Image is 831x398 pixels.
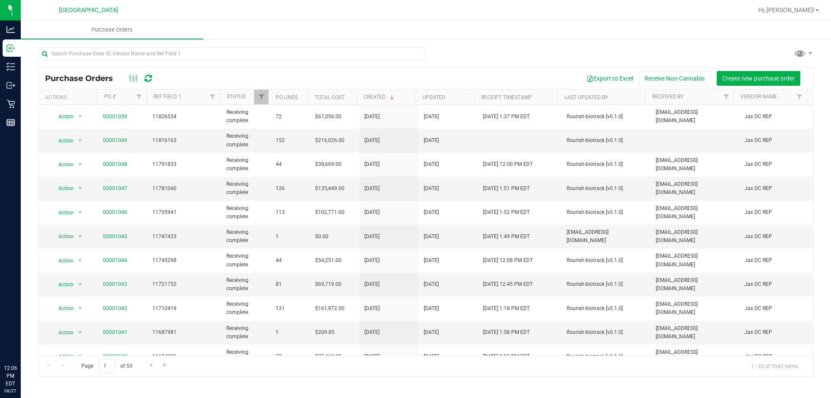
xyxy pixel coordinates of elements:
span: $102,771.00 [315,208,345,217]
span: flourish-biotrack [v0.1.0] [567,208,645,217]
a: 00001046 [103,209,127,215]
span: 11755941 [152,208,216,217]
span: [EMAIL_ADDRESS][DOMAIN_NAME] [656,156,734,173]
span: 11687981 [152,328,216,337]
span: [DATE] [424,304,439,313]
span: 113 [276,208,305,217]
inline-svg: Reports [6,118,15,127]
span: Hi, [PERSON_NAME]! [758,6,815,13]
button: Create new purchase order [717,71,800,86]
span: 44 [276,160,305,168]
a: PO Lines [276,94,298,100]
span: select [74,207,85,219]
a: Filter [719,90,733,104]
span: Receiving complete [226,348,265,365]
span: 44 [276,256,305,265]
span: 11747423 [152,233,216,241]
span: [EMAIL_ADDRESS][DOMAIN_NAME] [656,300,734,317]
span: [DATE] 12:45 PM EDT [483,280,533,288]
span: [DATE] 12:00 PM EDT [483,160,533,168]
span: Receiving complete [226,180,265,197]
span: $135,449.00 [315,184,345,193]
inline-svg: Outbound [6,81,15,90]
span: flourish-biotrack [v0.1.0] [567,304,645,313]
a: Filter [205,90,219,104]
span: Action [51,255,74,267]
span: Receiving complete [226,156,265,173]
span: select [74,327,85,339]
span: $67,056.00 [315,113,341,121]
span: Jax DC REP [744,256,808,265]
span: Receiving complete [226,252,265,269]
span: 1 [276,328,305,337]
span: Action [51,230,74,243]
span: 11745298 [152,256,216,265]
span: [DATE] [424,280,439,288]
button: Export to Excel [581,71,639,86]
span: [DATE] [364,353,380,361]
a: 00001049 [103,137,127,143]
span: [DATE] 1:52 PM EDT [483,208,530,217]
span: $216,026.00 [315,136,345,145]
span: select [74,182,85,194]
span: 11684389 [152,353,216,361]
span: 1 - 20 of 1042 items [744,359,805,372]
span: 152 [276,136,305,145]
span: [DATE] [364,233,380,241]
span: [DATE] [364,208,380,217]
span: flourish-biotrack [v0.1.0] [567,328,645,337]
span: flourish-biotrack [v0.1.0] [567,136,645,145]
span: 11781040 [152,184,216,193]
span: [DATE] [364,280,380,288]
span: select [74,110,85,123]
span: Jax DC REP [744,184,808,193]
span: [DATE] [424,256,439,265]
span: 79 [276,353,305,361]
span: [DATE] [364,184,380,193]
span: Action [51,207,74,219]
a: 00001043 [103,281,127,287]
a: Last Updated By [564,94,608,100]
span: Jax DC REP [744,233,808,241]
a: Updated [422,94,445,100]
span: Purchase Orders [80,26,144,34]
span: 1 [276,233,305,241]
a: PO # [104,94,116,100]
span: [DATE] [424,233,439,241]
span: Receiving complete [226,108,265,125]
span: [EMAIL_ADDRESS][DOMAIN_NAME] [656,324,734,341]
span: select [74,350,85,362]
span: Action [51,278,74,291]
a: 00001041 [103,329,127,335]
span: 72 [276,113,305,121]
span: [DATE] 1:49 PM EDT [483,233,530,241]
span: select [74,135,85,147]
span: 81 [276,280,305,288]
a: 00001044 [103,257,127,263]
a: Go to the next page [145,359,158,371]
span: $209.85 [315,328,335,337]
a: 00001048 [103,161,127,167]
span: [DATE] [424,113,439,121]
span: Receiving complete [226,324,265,341]
a: Filter [132,90,146,104]
p: 12:06 PM EDT [4,364,17,388]
inline-svg: Inbound [6,44,15,52]
span: [DATE] 1:58 PM EDT [483,328,530,337]
a: Vendor Name [741,94,777,100]
a: 00001050 [103,113,127,120]
a: Go to the last page [159,359,171,371]
span: Purchase Orders [45,74,122,83]
span: Receiving complete [226,228,265,245]
span: [EMAIL_ADDRESS][DOMAIN_NAME] [656,276,734,293]
span: flourish-biotrack [v0.1.0] [567,280,645,288]
span: Jax DC REP [744,208,808,217]
input: 1 [99,359,115,373]
span: [EMAIL_ADDRESS][DOMAIN_NAME] [656,204,734,221]
span: Jax DC REP [744,353,808,361]
span: Jax DC REP [744,280,808,288]
span: Jax DC REP [744,328,808,337]
a: Received By [652,94,683,100]
a: Filter [792,90,807,104]
span: Receiving complete [226,300,265,317]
